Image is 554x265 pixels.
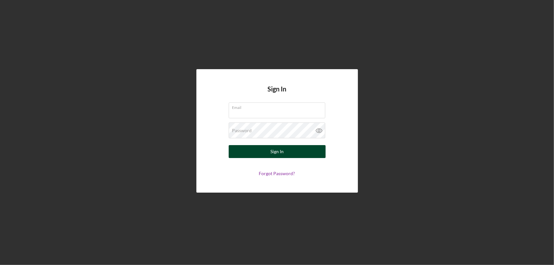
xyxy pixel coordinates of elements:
[270,145,284,158] div: Sign In
[232,128,252,133] label: Password
[259,171,295,176] a: Forgot Password?
[268,85,287,102] h4: Sign In
[229,145,326,158] button: Sign In
[232,103,325,110] label: Email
